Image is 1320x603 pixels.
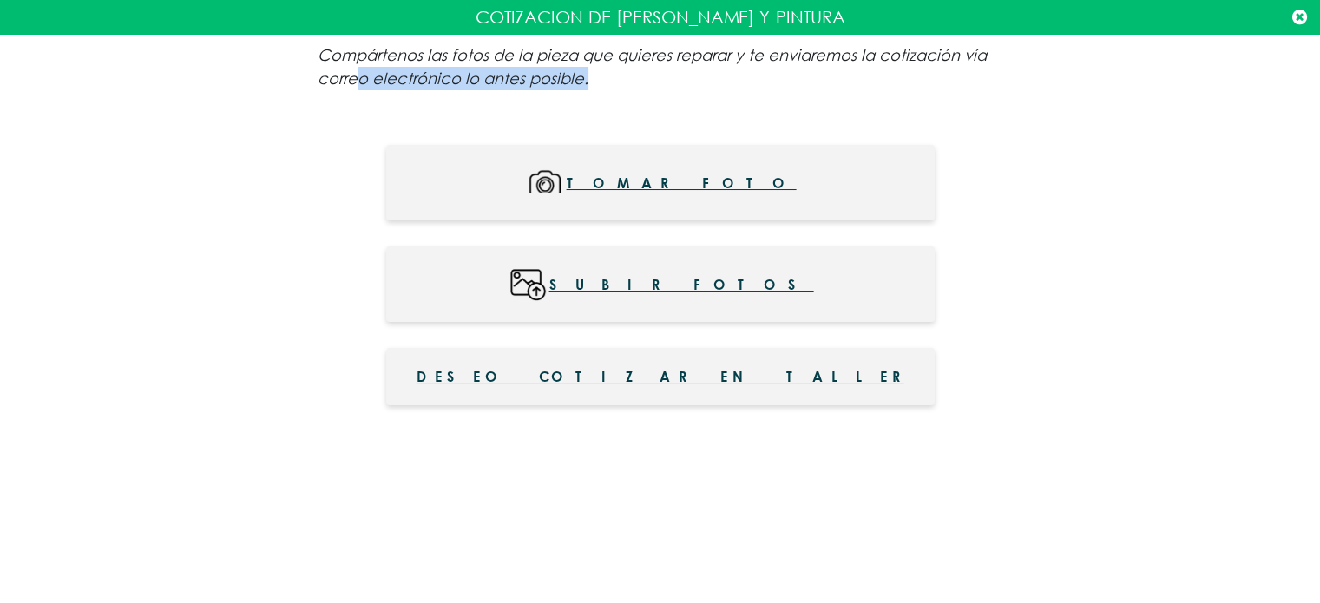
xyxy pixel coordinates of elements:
span: Deseo cotizar en taller [417,366,904,387]
p: Compártenos las fotos de la pieza que quieres reparar y te enviaremos la cotización vía correo el... [318,43,1003,90]
span: Subir fotos [549,265,814,304]
img: wWc3mI9nliSrAAAAABJRU5ErkJggg== [507,265,549,304]
button: Tomar foto [386,145,935,220]
button: Subir fotos [386,246,935,322]
img: mMoqUg+Y6aUS6LnDlxD7Bo0MZxWs6HFM5cnHM4Qtg4Rn [524,163,567,202]
p: COTIZACION DE [PERSON_NAME] Y PINTURA [13,4,1307,30]
button: Deseo cotizar en taller [386,348,935,405]
span: Tomar foto [567,163,797,202]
